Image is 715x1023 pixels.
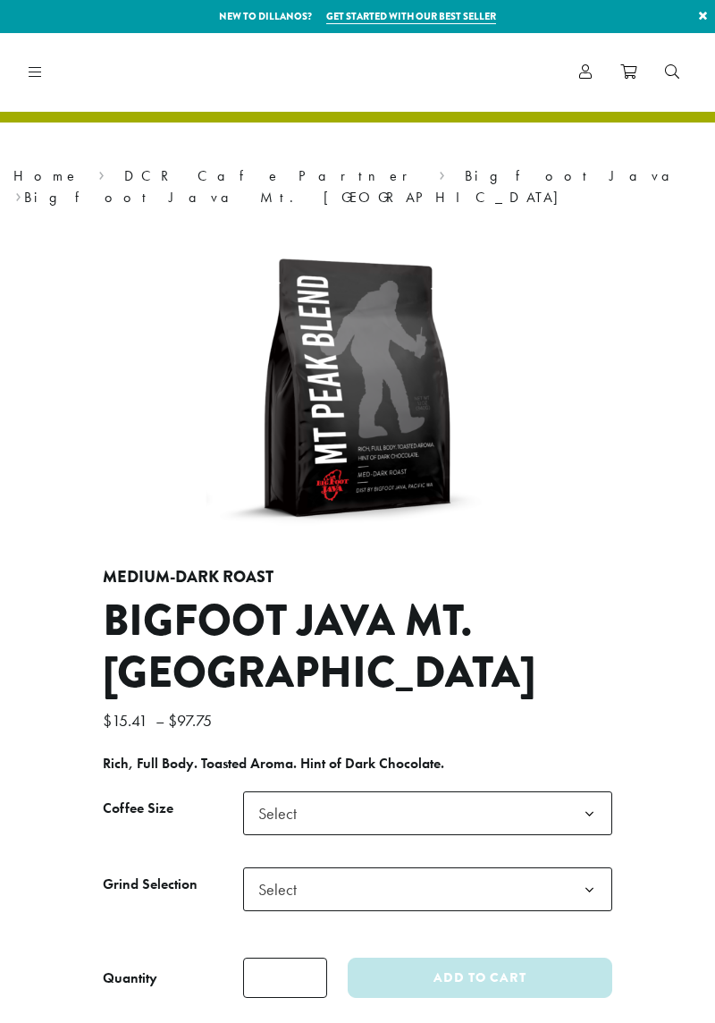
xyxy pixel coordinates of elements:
span: – [156,710,164,731]
h4: Medium-Dark Roast [103,568,612,588]
b: Rich, Full Body. Toasted Aroma. Hint of Dark Chocolate. [103,754,444,773]
span: Select [251,872,315,907]
span: Select [243,791,612,835]
span: Select [251,796,315,831]
a: Home [13,166,80,185]
bdi: 15.41 [103,710,152,731]
nav: Breadcrumb [13,165,702,208]
span: › [15,181,21,208]
a: Get started with our best seller [326,9,496,24]
span: Select [243,867,612,911]
span: $ [168,710,177,731]
div: Quantity [103,968,157,989]
bdi: 97.75 [168,710,216,731]
span: › [98,159,105,187]
h1: Bigfoot Java Mt. [GEOGRAPHIC_DATA] [103,596,612,698]
label: Grind Selection [103,872,243,898]
a: DCR Cafe Partner [124,166,420,185]
button: Add to cart [348,958,612,998]
a: Search [651,57,694,87]
label: Coffee Size [103,796,243,822]
span: › [439,159,445,187]
img: Big Foot Java Mt. Peak Blend | 12 oz [192,223,523,554]
input: Product quantity [243,958,327,998]
span: $ [103,710,112,731]
a: Bigfoot Java [465,166,684,185]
